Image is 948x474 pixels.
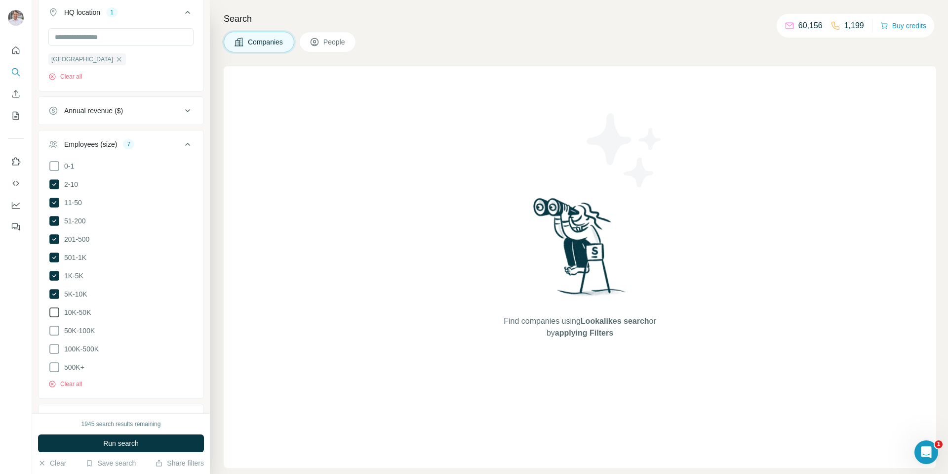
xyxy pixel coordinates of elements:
button: Use Surfe on LinkedIn [8,153,24,171]
span: 50K-100K [60,326,95,336]
span: Lookalikes search [581,317,649,325]
iframe: Intercom live chat [914,440,938,464]
span: [GEOGRAPHIC_DATA] [51,55,113,64]
h4: Search [224,12,936,26]
div: 1 [106,8,118,17]
button: Feedback [8,218,24,236]
button: Run search [38,434,204,452]
span: 201-500 [60,234,89,244]
span: 501-1K [60,253,86,262]
span: 10K-50K [60,307,91,317]
button: Quick start [8,42,24,59]
span: 51-200 [60,216,86,226]
span: 1 [935,440,943,448]
p: 1,199 [844,20,864,32]
div: Annual revenue ($) [64,106,123,116]
button: Dashboard [8,196,24,214]
button: Clear all [48,72,82,81]
span: 2-10 [60,179,78,189]
button: Clear [38,458,66,468]
button: Clear all [48,380,82,388]
div: 1945 search results remaining [81,420,161,429]
span: 500K+ [60,362,84,372]
button: Employees (size)7 [39,132,203,160]
button: HQ location1 [39,0,203,28]
button: Technologies [39,406,203,430]
button: Share filters [155,458,204,468]
button: Search [8,63,24,81]
img: Surfe Illustration - Stars [580,106,669,195]
span: 1K-5K [60,271,83,281]
button: Enrich CSV [8,85,24,103]
img: Avatar [8,10,24,26]
button: Buy credits [880,19,926,33]
span: Run search [103,438,139,448]
span: 100K-500K [60,344,99,354]
button: Use Surfe API [8,174,24,192]
span: 11-50 [60,198,82,208]
p: 60,156 [798,20,823,32]
button: Annual revenue ($) [39,99,203,123]
span: applying Filters [555,329,613,337]
button: My lists [8,107,24,125]
span: 5K-10K [60,289,87,299]
span: People [323,37,346,47]
div: HQ location [64,7,100,17]
span: Find companies using or by [501,315,659,339]
div: 7 [123,140,134,149]
button: Save search [85,458,136,468]
img: Surfe Illustration - Woman searching with binoculars [529,195,632,305]
div: Employees (size) [64,139,117,149]
span: 0-1 [60,161,74,171]
span: Companies [248,37,284,47]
